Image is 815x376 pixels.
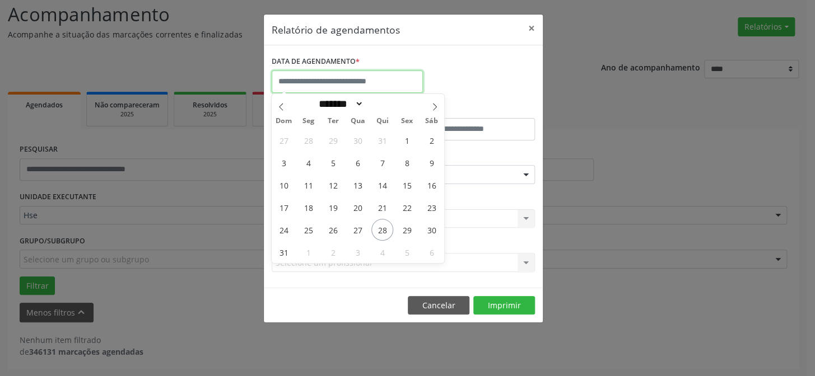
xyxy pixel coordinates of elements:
[346,117,370,125] span: Qua
[421,241,443,263] span: Setembro 6, 2025
[297,196,319,218] span: Agosto 18, 2025
[371,129,393,151] span: Julho 31, 2025
[364,98,400,110] input: Year
[273,219,295,241] span: Agosto 24, 2025
[520,15,543,42] button: Close
[297,129,319,151] span: Julho 28, 2025
[421,129,443,151] span: Agosto 2, 2025
[297,219,319,241] span: Agosto 25, 2025
[272,22,400,37] h5: Relatório de agendamentos
[347,174,369,196] span: Agosto 13, 2025
[371,241,393,263] span: Setembro 4, 2025
[322,129,344,151] span: Julho 29, 2025
[421,174,443,196] span: Agosto 16, 2025
[396,152,418,173] span: Agosto 8, 2025
[273,174,295,196] span: Agosto 10, 2025
[322,152,344,173] span: Agosto 5, 2025
[347,196,369,218] span: Agosto 20, 2025
[371,152,393,173] span: Agosto 7, 2025
[347,241,369,263] span: Setembro 3, 2025
[347,219,369,241] span: Agosto 27, 2025
[322,219,344,241] span: Agosto 26, 2025
[273,152,295,173] span: Agosto 3, 2025
[421,196,443,218] span: Agosto 23, 2025
[322,241,344,263] span: Setembro 2, 2025
[371,174,393,196] span: Agosto 14, 2025
[297,241,319,263] span: Setembro 1, 2025
[396,219,418,241] span: Agosto 29, 2025
[272,53,360,70] label: DATA DE AGENDAMENTO
[396,196,418,218] span: Agosto 22, 2025
[370,117,395,125] span: Qui
[322,174,344,196] span: Agosto 12, 2025
[347,129,369,151] span: Julho 30, 2025
[396,241,418,263] span: Setembro 5, 2025
[296,117,321,125] span: Seg
[272,117,296,125] span: Dom
[408,296,469,315] button: Cancelar
[406,101,535,118] label: ATÉ
[297,152,319,173] span: Agosto 4, 2025
[421,152,443,173] span: Agosto 9, 2025
[315,98,364,110] select: Month
[273,241,295,263] span: Agosto 31, 2025
[371,219,393,241] span: Agosto 28, 2025
[321,117,346,125] span: Ter
[347,152,369,173] span: Agosto 6, 2025
[273,196,295,218] span: Agosto 17, 2025
[396,174,418,196] span: Agosto 15, 2025
[371,196,393,218] span: Agosto 21, 2025
[420,117,444,125] span: Sáb
[297,174,319,196] span: Agosto 11, 2025
[395,117,420,125] span: Sex
[396,129,418,151] span: Agosto 1, 2025
[322,196,344,218] span: Agosto 19, 2025
[273,129,295,151] span: Julho 27, 2025
[421,219,443,241] span: Agosto 30, 2025
[473,296,535,315] button: Imprimir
